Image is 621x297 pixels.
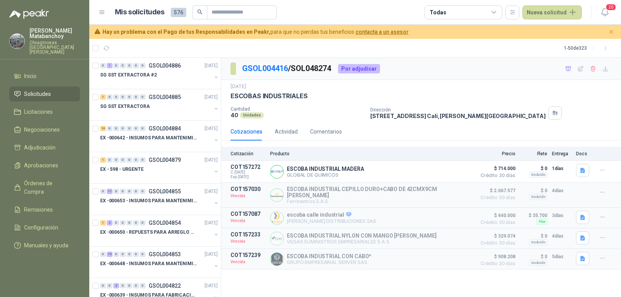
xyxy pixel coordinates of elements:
div: 1 [100,220,106,226]
a: Remisiones [9,202,80,217]
div: 1 [100,157,106,163]
div: 0 [113,63,119,68]
p: [DATE] [205,156,218,164]
p: Vencida [231,192,265,200]
p: Producto [270,151,472,156]
a: Licitaciones [9,104,80,119]
p: EX -000650 - REPUESTS PARA ARREGLO BOMBA DE PLANTA [100,229,197,236]
p: EX -000653 - INSUMOS PARA MANTENIMIENTO A CADENAS [100,197,197,205]
div: Incluido [529,194,547,200]
div: 15 [107,252,113,257]
a: GSOL004416 [242,64,288,73]
span: Aprobaciones [24,161,58,170]
p: COT157239 [231,252,265,258]
div: 0 [107,126,113,131]
span: Solicitudes [24,90,51,98]
div: 0 [113,157,119,163]
a: Negociaciones [9,122,80,137]
p: COT157087 [231,211,265,217]
div: 0 [133,126,139,131]
span: Crédito 30 días [477,241,515,245]
img: Company Logo [271,189,283,201]
div: 0 [140,126,146,131]
div: 0 [140,252,146,257]
div: 0 [107,283,113,288]
div: Cotizaciones [231,127,262,136]
div: 0 [127,94,132,100]
p: 3 días [552,211,571,220]
p: VEGAS SUMINISTROS EMPRESARIALES S A S [287,239,436,245]
div: 0 [113,220,119,226]
div: Incluido [529,239,547,245]
a: Configuración [9,220,80,235]
span: Órdenes de Compra [24,179,73,196]
a: 1 0 0 0 0 0 0 GSOL004879[DATE] EX - 598 - URGENTE [100,155,219,180]
p: EX - 598 - URGENTE [100,166,144,173]
span: Negociaciones [24,125,60,134]
p: $ 0 [520,252,547,261]
p: 1 días [552,164,571,173]
div: 0 [107,94,113,100]
p: GSOL004886 [149,63,181,68]
div: 0 [140,189,146,194]
span: para que no pierdas tus beneficios [102,28,409,36]
p: 4 días [552,231,571,241]
p: [DATE] [205,188,218,195]
div: 0 [120,283,126,288]
p: Dirección [370,107,546,113]
span: 576 [171,8,186,17]
div: 10 [100,126,106,131]
div: 0 [113,252,119,257]
span: $ 714.000 [477,164,515,173]
a: Solicitudes [9,87,80,101]
p: / SOL048274 [242,63,332,75]
div: 0 [107,157,113,163]
span: 20 [605,3,616,11]
p: [DATE] [205,125,218,132]
a: 0 1 0 0 0 0 0 GSOL004886[DATE] SG SST EXTRACTORA #2 [100,61,219,86]
div: 11 [107,189,113,194]
p: Vencida [231,238,265,245]
div: 0 [133,94,139,100]
div: 0 [127,283,132,288]
p: [PERSON_NAME] DISTRIBUCIONES SAS [287,218,376,224]
span: $ 329.074 [477,231,515,241]
p: SG SST EXTRACTORA #2 [100,71,157,79]
span: Crédito 30 días [477,220,515,225]
img: Company Logo [271,253,283,266]
p: Cotización [231,151,265,156]
p: GSOL004822 [149,283,181,288]
span: Licitaciones [24,108,53,116]
b: Hay un problema con el Pago de tus Responsabilidades en Peakr, [102,29,271,35]
p: $ 35.700 [520,211,547,220]
p: [PERSON_NAME] Matabanchoy [29,28,80,39]
div: 0 [140,157,146,163]
p: 40 [231,112,238,118]
div: 0 [113,126,119,131]
span: Crédito 30 días [477,195,515,200]
p: COT157272 [231,164,265,170]
img: Company Logo [271,212,283,224]
a: 0 15 0 0 0 0 0 GSOL004853[DATE] EX -000648 - INSUMOS PARA MANTENIMIENITO MECANICO [100,250,219,274]
p: ESCOBAS INDUSTRIALES [231,92,307,100]
p: Vencida [231,217,265,225]
span: Remisiones [24,205,53,214]
p: GSOL004885 [149,94,181,100]
div: 0 [127,220,132,226]
div: 2 [113,283,119,288]
a: 10 0 0 0 0 0 0 GSOL004884[DATE] EX -000642 - INSUMOS PARA MANTENIMIENTO PREVENTIVO [100,124,219,149]
span: Crédito 30 días [477,261,515,266]
div: 1 [100,94,106,100]
a: Aprobaciones [9,158,80,173]
div: 0 [133,252,139,257]
span: Crédito 30 días [477,173,515,178]
span: Configuración [24,223,58,232]
p: [DATE] [231,83,246,90]
div: 0 [133,189,139,194]
p: ESCOBA INDUSTRIAL CON CABO* [287,253,371,259]
h1: Mis solicitudes [115,7,165,18]
div: Unidades [240,112,264,118]
img: Company Logo [271,232,283,245]
p: GSOL004884 [149,126,181,131]
div: 0 [140,220,146,226]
